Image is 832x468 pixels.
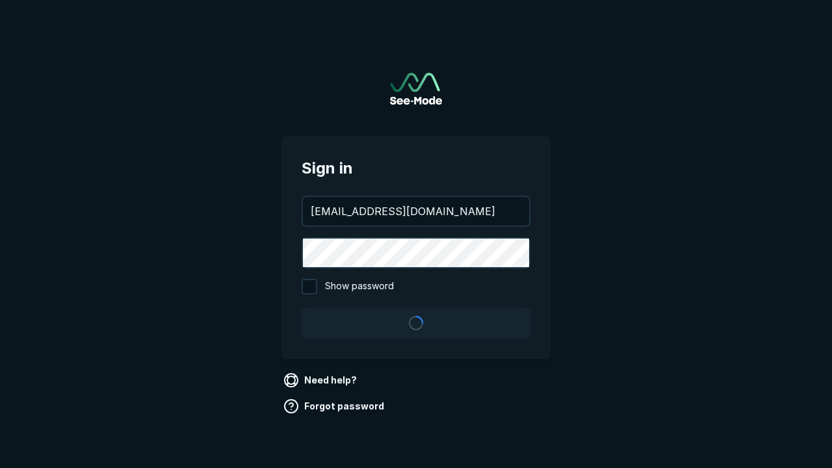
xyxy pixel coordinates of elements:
input: your@email.com [303,197,529,226]
a: Go to sign in [390,73,442,105]
span: Sign in [302,157,530,180]
a: Forgot password [281,396,389,417]
span: Show password [325,279,394,294]
a: Need help? [281,370,362,391]
img: See-Mode Logo [390,73,442,105]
